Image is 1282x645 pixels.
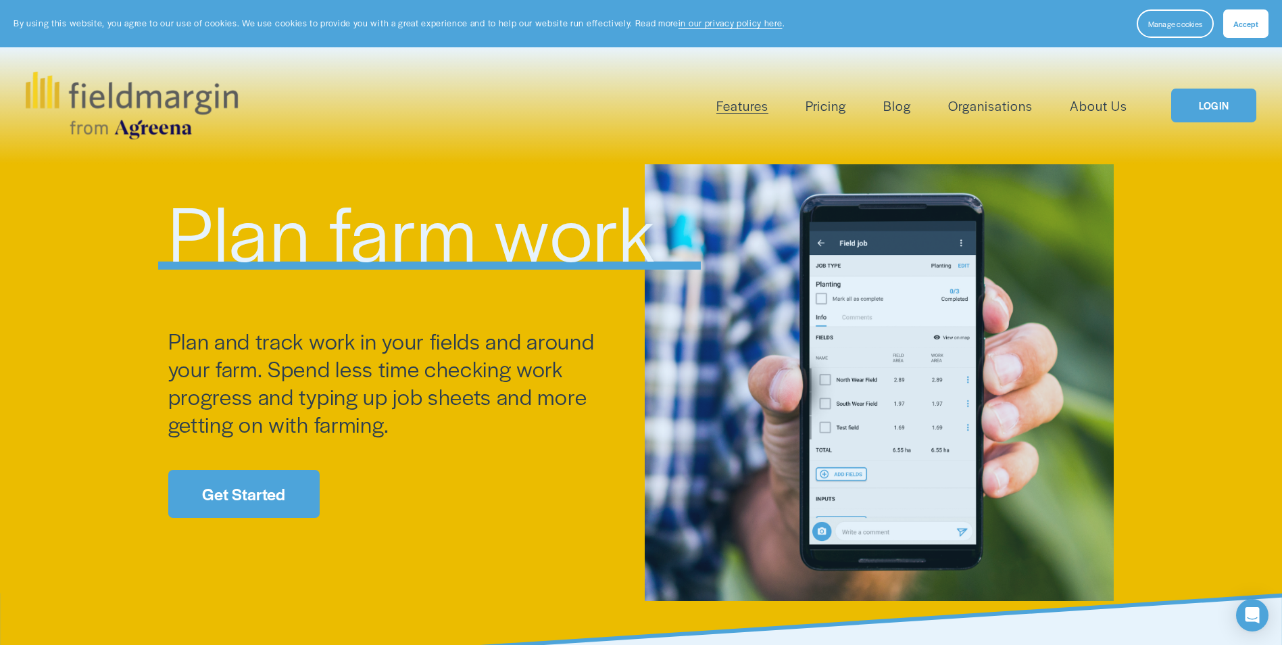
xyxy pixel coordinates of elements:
[1236,599,1268,631] div: Open Intercom Messenger
[1223,9,1268,38] button: Accept
[168,325,599,438] span: Plan and track work in your fields and around your farm. Spend less time checking work progress a...
[26,72,238,139] img: fieldmargin.com
[14,17,785,30] p: By using this website, you agree to our use of cookies. We use cookies to provide you with a grea...
[168,470,320,518] a: Get Started
[1070,95,1127,117] a: About Us
[716,96,768,116] span: Features
[679,17,783,29] a: in our privacy policy here
[716,95,768,117] a: folder dropdown
[806,95,846,117] a: Pricing
[168,176,656,284] span: Plan farm work
[1233,18,1258,29] span: Accept
[1148,18,1202,29] span: Manage cookies
[883,95,911,117] a: Blog
[1171,89,1256,123] a: LOGIN
[1137,9,1214,38] button: Manage cookies
[948,95,1033,117] a: Organisations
